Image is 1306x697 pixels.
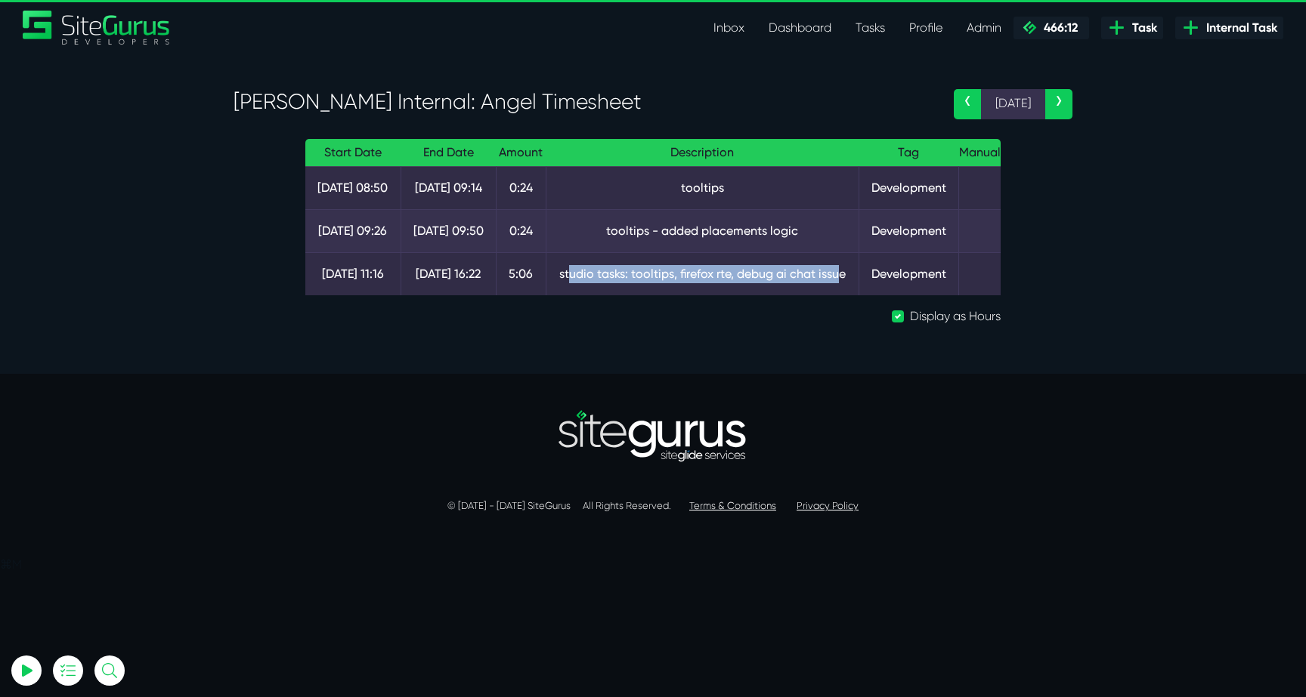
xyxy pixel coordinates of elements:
[757,13,843,43] a: Dashboard
[546,139,859,167] th: Description
[497,166,546,209] td: 0:24
[910,307,1001,325] label: Display as Hours
[859,166,959,209] td: Development
[981,89,1045,119] span: [DATE]
[497,252,546,295] td: 5:06
[701,13,757,43] a: Inbox
[546,252,859,295] td: studio tasks: tooltips, firefox rte, debug ai chat issue
[859,139,959,167] th: Tag
[546,209,859,252] td: tooltips - added placements logic
[546,166,859,209] td: tooltips
[797,500,859,511] a: Privacy Policy
[843,13,897,43] a: Tasks
[497,139,546,167] th: Amount
[954,89,981,119] a: ‹
[897,13,955,43] a: Profile
[1126,19,1157,37] span: Task
[23,11,171,45] a: SiteGurus
[234,498,1072,513] p: © [DATE] - [DATE] SiteGurus All Rights Reserved.
[234,89,931,115] h3: [PERSON_NAME] Internal: Angel Timesheet
[959,139,1001,167] th: Manual
[305,166,401,209] td: [DATE] 08:50
[1101,17,1163,39] a: Task
[1200,19,1277,37] span: Internal Task
[1175,17,1283,39] a: Internal Task
[955,13,1014,43] a: Admin
[305,252,401,295] td: [DATE] 11:16
[689,500,776,511] a: Terms & Conditions
[859,252,959,295] td: Development
[305,209,401,252] td: [DATE] 09:26
[497,209,546,252] td: 0:24
[67,85,198,103] p: Nothing tracked yet! 🙂
[1038,20,1078,35] span: 466:12
[401,252,497,295] td: [DATE] 16:22
[859,209,959,252] td: Development
[1045,89,1072,119] a: ›
[1014,17,1089,39] a: 466:12
[401,139,497,167] th: End Date
[305,139,401,167] th: Start Date
[401,209,497,252] td: [DATE] 09:50
[23,11,171,45] img: Sitegurus Logo
[401,166,497,209] td: [DATE] 09:14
